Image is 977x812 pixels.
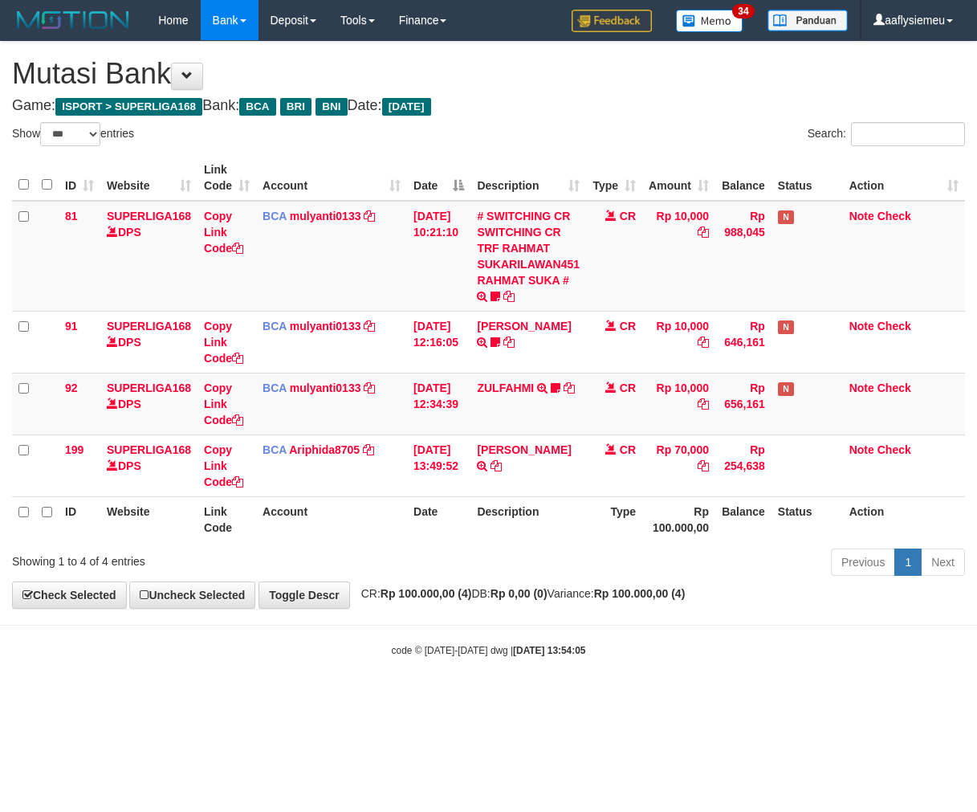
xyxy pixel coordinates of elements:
th: Link Code: activate to sort column ascending [197,155,256,201]
span: BNI [315,98,347,116]
a: Toggle Descr [258,581,350,609]
span: 92 [65,382,78,394]
td: DPS [100,373,197,435]
small: code © [DATE]-[DATE] dwg | [392,645,586,656]
a: Copy # SWITCHING CR SWITCHING CR TRF RAHMAT SUKARILAWAN451 RAHMAT SUKA # to clipboard [503,290,515,303]
a: mulyanti0133 [290,382,361,394]
td: [DATE] 12:16:05 [407,311,470,373]
span: 81 [65,210,78,222]
a: mulyanti0133 [290,210,361,222]
a: mulyanti0133 [290,320,361,333]
label: Search: [808,122,965,146]
img: Button%20Memo.svg [676,10,743,32]
td: Rp 254,638 [715,435,771,496]
strong: Rp 100.000,00 (4) [594,587,686,600]
th: Date [407,496,470,542]
a: Note [849,382,874,394]
span: BCA [263,320,287,333]
a: Check [877,210,911,222]
a: Check [877,320,911,333]
a: Copy HARIS HERDIANSYAH to clipboard [491,459,502,472]
a: Check [877,382,911,394]
td: Rp 656,161 [715,373,771,435]
th: Website [100,496,197,542]
td: [DATE] 13:49:52 [407,435,470,496]
h1: Mutasi Bank [12,58,965,90]
a: SUPERLIGA168 [107,320,191,333]
a: SUPERLIGA168 [107,210,191,222]
span: 199 [65,443,83,456]
th: Type: activate to sort column ascending [586,155,642,201]
a: Check [877,443,911,456]
td: [DATE] 10:21:10 [407,201,470,312]
span: 91 [65,320,78,333]
span: BCA [263,443,287,456]
span: CR [620,443,636,456]
a: Copy Rp 70,000 to clipboard [698,459,709,472]
a: Copy mulyanti0133 to clipboard [364,382,375,394]
img: Feedback.jpg [572,10,652,32]
img: MOTION_logo.png [12,8,134,32]
img: panduan.png [767,10,848,31]
span: [DATE] [382,98,431,116]
strong: Rp 100.000,00 (4) [381,587,472,600]
span: CR [620,210,636,222]
th: Link Code [197,496,256,542]
a: [PERSON_NAME] [477,443,571,456]
th: Rp 100.000,00 [642,496,715,542]
td: [DATE] 12:34:39 [407,373,470,435]
td: Rp 646,161 [715,311,771,373]
a: Previous [831,549,895,576]
a: Copy Link Code [204,443,243,488]
a: ZULFAHMI [477,382,534,394]
a: 1 [894,549,922,576]
td: DPS [100,201,197,312]
a: Copy RIYO RAHMAN to clipboard [503,336,515,349]
select: Showentries [40,122,100,146]
td: DPS [100,435,197,496]
th: Status [771,155,843,201]
span: Has Note [778,320,794,334]
span: CR [620,382,636,394]
td: Rp 70,000 [642,435,715,496]
td: Rp 10,000 [642,311,715,373]
a: Copy Link Code [204,210,243,255]
a: SUPERLIGA168 [107,382,191,394]
th: Action: activate to sort column ascending [843,155,965,201]
a: Copy Rp 10,000 to clipboard [698,336,709,349]
td: Rp 10,000 [642,373,715,435]
a: SUPERLIGA168 [107,443,191,456]
th: Balance [715,155,771,201]
span: CR [620,320,636,333]
a: [PERSON_NAME] [477,320,571,333]
span: Has Note [778,382,794,396]
td: Rp 10,000 [642,201,715,312]
a: Check Selected [12,581,127,609]
a: Copy mulyanti0133 to clipboard [364,210,375,222]
a: Copy Rp 10,000 to clipboard [698,398,709,410]
a: Copy Rp 10,000 to clipboard [698,226,709,239]
span: 34 [732,4,754,18]
td: DPS [100,311,197,373]
a: Uncheck Selected [129,581,255,609]
strong: Rp 0,00 (0) [491,587,548,600]
th: Amount: activate to sort column ascending [642,155,715,201]
span: CR: DB: Variance: [353,587,686,600]
a: Ariphida8705 [289,443,360,456]
td: Rp 988,045 [715,201,771,312]
label: Show entries [12,122,134,146]
span: BRI [280,98,311,116]
th: Date: activate to sort column descending [407,155,470,201]
a: Note [849,443,874,456]
span: ISPORT > SUPERLIGA168 [55,98,202,116]
th: Account: activate to sort column ascending [256,155,407,201]
th: Type [586,496,642,542]
span: BCA [263,382,287,394]
span: BCA [239,98,275,116]
a: Note [849,320,874,333]
a: Next [921,549,965,576]
a: Copy mulyanti0133 to clipboard [364,320,375,333]
a: Copy Ariphida8705 to clipboard [363,443,374,456]
th: Status [771,496,843,542]
span: BCA [263,210,287,222]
